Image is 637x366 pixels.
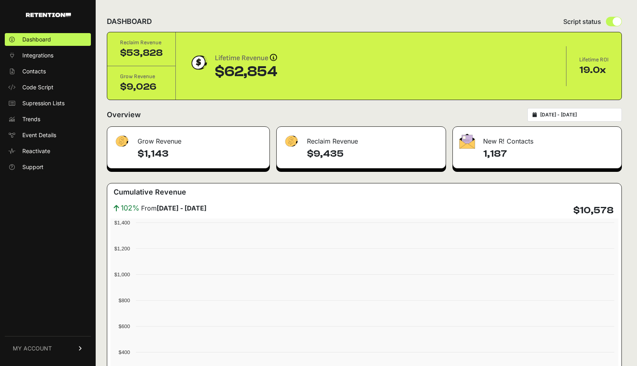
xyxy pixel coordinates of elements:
div: Reclaim Revenue [277,127,446,151]
span: Event Details [22,131,56,139]
strong: [DATE] - [DATE] [157,204,206,212]
img: dollar-coin-05c43ed7efb7bc0c12610022525b4bbbb207c7efeef5aecc26f025e68dcafac9.png [189,53,208,73]
a: Dashboard [5,33,91,46]
span: MY ACCOUNT [13,344,52,352]
span: Integrations [22,51,53,59]
span: From [141,203,206,213]
a: Contacts [5,65,91,78]
img: fa-dollar-13500eef13a19c4ab2b9ed9ad552e47b0d9fc28b02b83b90ba0e00f96d6372e9.png [114,134,130,149]
a: Supression Lists [5,97,91,110]
div: Lifetime ROI [579,56,609,64]
text: $1,200 [114,246,130,252]
span: Script status [563,17,601,26]
span: Trends [22,115,40,123]
div: Grow Revenue [120,73,163,81]
h4: $10,578 [573,204,613,217]
text: $400 [119,349,130,355]
div: Reclaim Revenue [120,39,163,47]
span: Supression Lists [22,99,65,107]
div: $53,828 [120,47,163,59]
a: Reactivate [5,145,91,157]
div: Lifetime Revenue [215,53,277,64]
text: $600 [119,323,130,329]
img: fa-dollar-13500eef13a19c4ab2b9ed9ad552e47b0d9fc28b02b83b90ba0e00f96d6372e9.png [283,134,299,149]
div: 19.0x [579,64,609,77]
text: $1,000 [114,272,130,277]
div: $62,854 [215,64,277,80]
a: Integrations [5,49,91,62]
a: MY ACCOUNT [5,336,91,360]
span: Code Script [22,83,53,91]
img: Retention.com [26,13,71,17]
h2: DASHBOARD [107,16,152,27]
span: Contacts [22,67,46,75]
span: Reactivate [22,147,50,155]
img: fa-envelope-19ae18322b30453b285274b1b8af3d052b27d846a4fbe8435d1a52b978f639a2.png [459,134,475,149]
h2: Overview [107,109,141,120]
a: Support [5,161,91,173]
h3: Cumulative Revenue [114,187,186,198]
h4: 1,187 [483,148,615,160]
a: Code Script [5,81,91,94]
span: 102% [121,203,140,214]
h4: $9,435 [307,148,440,160]
a: Trends [5,113,91,126]
div: Grow Revenue [107,127,269,151]
text: $1,400 [114,220,130,226]
text: $800 [119,297,130,303]
a: Event Details [5,129,91,142]
span: Support [22,163,43,171]
span: Dashboard [22,35,51,43]
div: New R! Contacts [453,127,621,151]
h4: $1,143 [138,148,263,160]
div: $9,026 [120,81,163,93]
